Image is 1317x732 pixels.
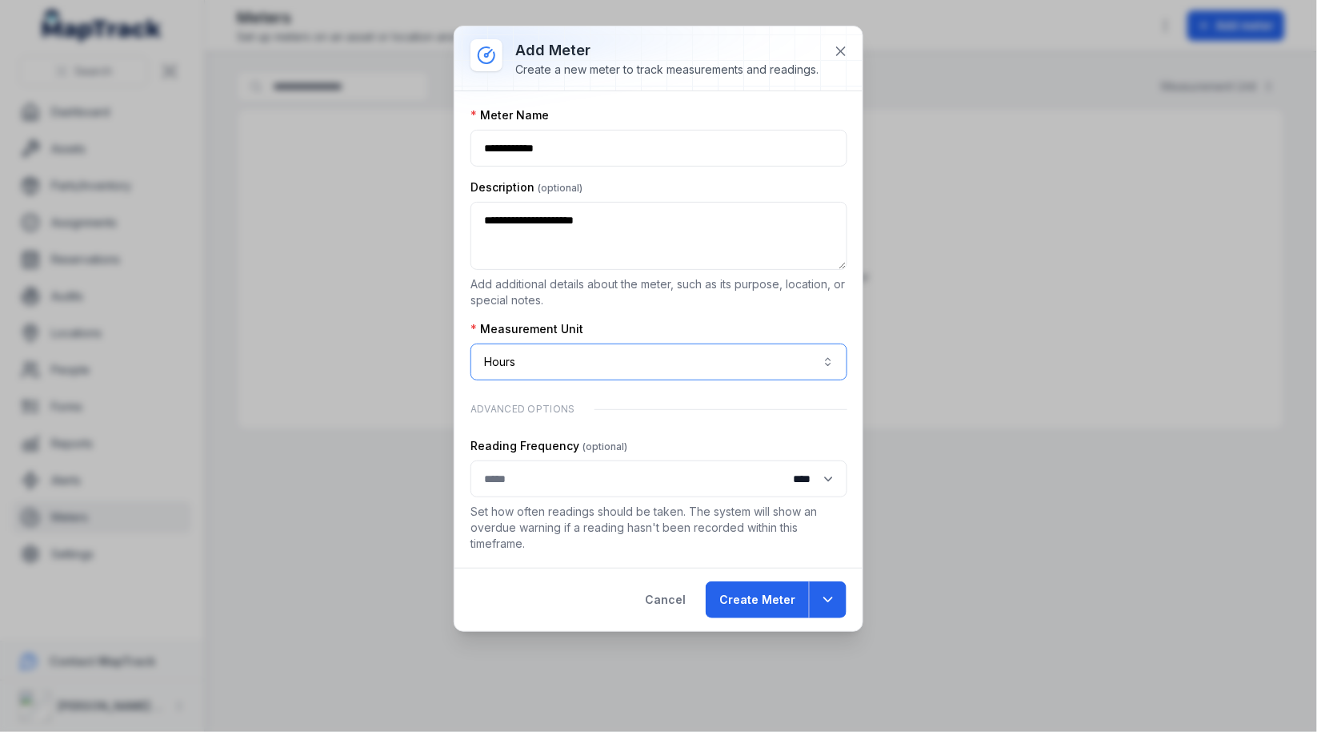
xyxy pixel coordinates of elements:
[470,504,847,552] p: Set how often readings should be taken. The system will show an overdue warning if a reading hasn...
[470,107,549,123] label: Meter Name
[470,179,582,195] label: Description
[515,39,819,62] h3: Add meter
[515,62,819,78] div: Create a new meter to track measurements and readings.
[470,276,847,308] p: Add additional details about the meter, such as its purpose, location, or special notes.
[470,438,627,454] label: Reading Frequency
[470,202,847,270] textarea: :r1a:-form-item-label
[470,393,847,425] div: Advanced Options
[470,344,847,380] button: Hours
[470,321,583,337] label: Measurement Unit
[706,581,809,618] button: Create Meter
[631,581,699,618] button: Cancel
[470,461,847,497] input: :r1f:-form-item-label
[470,130,847,167] input: :r19:-form-item-label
